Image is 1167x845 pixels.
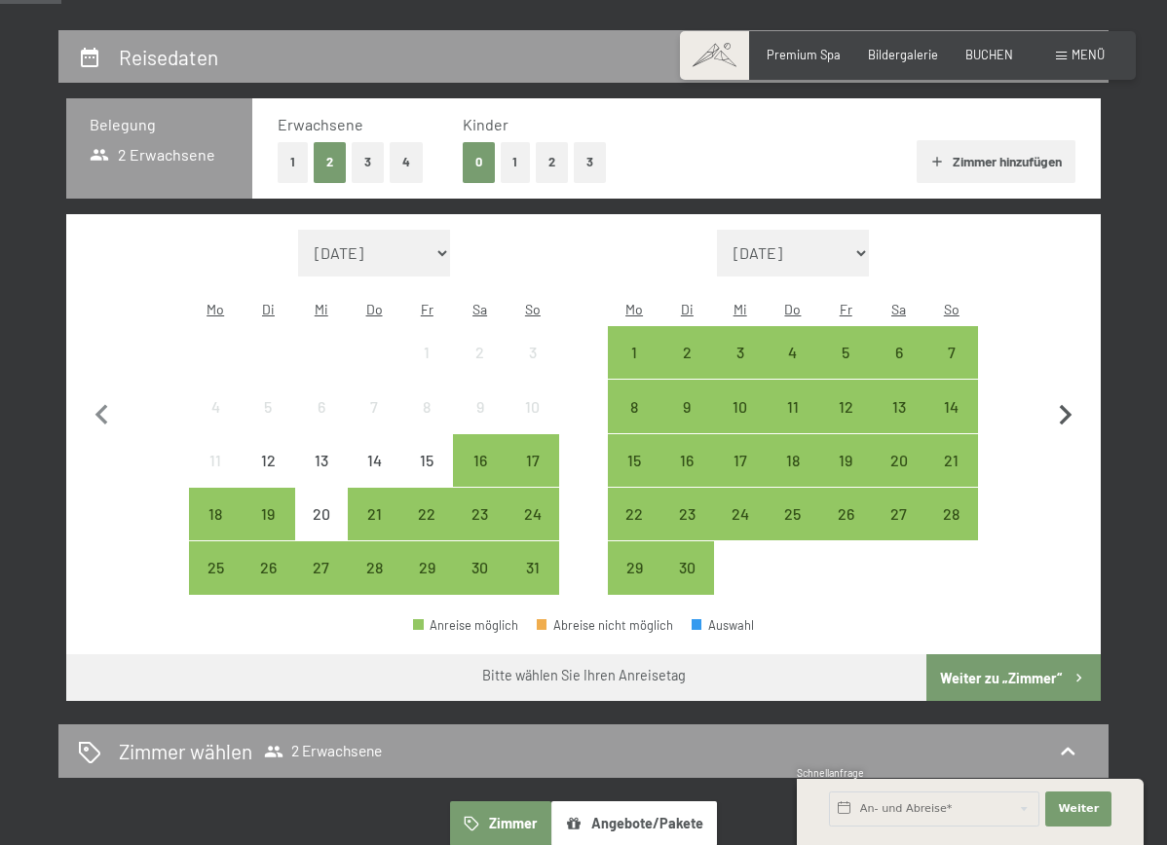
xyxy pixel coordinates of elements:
[508,399,557,448] div: 10
[453,380,506,432] div: Sat Aug 09 2025
[507,488,559,540] div: Sun Aug 24 2025
[453,434,506,487] div: Sat Aug 16 2025
[574,142,606,182] button: 3
[189,541,242,594] div: Anreise möglich
[295,380,348,432] div: Wed Aug 06 2025
[348,380,400,432] div: Thu Aug 07 2025
[508,345,557,393] div: 3
[348,488,400,540] div: Thu Aug 21 2025
[507,541,559,594] div: Anreise möglich
[660,541,713,594] div: Tue Sep 30 2025
[769,453,817,501] div: 18
[242,541,294,594] div: Tue Aug 26 2025
[189,434,242,487] div: Anreise nicht möglich
[660,541,713,594] div: Anreise möglich
[348,434,400,487] div: Thu Aug 14 2025
[716,506,765,555] div: 24
[295,434,348,487] div: Wed Aug 13 2025
[90,114,229,135] h3: Belegung
[244,453,292,501] div: 12
[400,541,453,594] div: Anreise möglich
[400,434,453,487] div: Fri Aug 15 2025
[891,301,906,317] abbr: Samstag
[767,488,819,540] div: Anreise möglich
[925,380,978,432] div: Sun Sep 14 2025
[453,380,506,432] div: Anreise nicht möglich
[874,453,922,501] div: 20
[714,434,767,487] div: Wed Sep 17 2025
[455,399,504,448] div: 9
[660,326,713,379] div: Anreise möglich
[189,380,242,432] div: Mon Aug 04 2025
[868,47,938,62] span: Bildergalerie
[692,619,754,632] div: Auswahl
[917,140,1075,183] button: Zimmer hinzufügen
[610,453,659,501] div: 15
[90,144,215,165] span: 2 Erwachsene
[769,506,817,555] div: 25
[244,560,292,608] div: 26
[872,488,924,540] div: Anreise möglich
[295,541,348,594] div: Wed Aug 27 2025
[1045,230,1086,596] button: Nächster Monat
[662,345,711,393] div: 2
[927,506,976,555] div: 28
[610,506,659,555] div: 22
[872,488,924,540] div: Sat Sep 27 2025
[819,326,872,379] div: Fri Sep 05 2025
[819,434,872,487] div: Anreise möglich
[767,434,819,487] div: Thu Sep 18 2025
[1058,801,1099,817] span: Weiter
[840,301,852,317] abbr: Freitag
[507,380,559,432] div: Sun Aug 10 2025
[453,541,506,594] div: Anreise möglich
[767,326,819,379] div: Anreise möglich
[315,301,328,317] abbr: Mittwoch
[767,380,819,432] div: Thu Sep 11 2025
[242,434,294,487] div: Tue Aug 12 2025
[453,326,506,379] div: Anreise nicht möglich
[244,506,292,555] div: 19
[402,560,451,608] div: 29
[660,380,713,432] div: Tue Sep 09 2025
[714,380,767,432] div: Wed Sep 10 2025
[278,142,308,182] button: 1
[295,380,348,432] div: Anreise nicht möglich
[610,399,659,448] div: 8
[608,326,660,379] div: Anreise möglich
[264,742,382,761] span: 2 Erwachsene
[819,326,872,379] div: Anreise möglich
[242,488,294,540] div: Tue Aug 19 2025
[400,380,453,432] div: Anreise nicht möglich
[608,488,660,540] div: Anreise möglich
[191,399,240,448] div: 4
[525,301,541,317] abbr: Sonntag
[400,434,453,487] div: Anreise nicht möglich
[507,541,559,594] div: Sun Aug 31 2025
[244,399,292,448] div: 5
[625,301,643,317] abbr: Montag
[608,488,660,540] div: Mon Sep 22 2025
[714,434,767,487] div: Anreise möglich
[348,434,400,487] div: Anreise nicht möglich
[295,541,348,594] div: Anreise möglich
[797,767,864,779] span: Schnellanfrage
[767,326,819,379] div: Thu Sep 04 2025
[821,453,870,501] div: 19
[402,345,451,393] div: 1
[348,541,400,594] div: Anreise möglich
[716,345,765,393] div: 3
[536,142,568,182] button: 2
[189,380,242,432] div: Anreise nicht möglich
[207,301,224,317] abbr: Montag
[189,488,242,540] div: Anreise möglich
[189,488,242,540] div: Mon Aug 18 2025
[608,380,660,432] div: Anreise möglich
[660,488,713,540] div: Anreise möglich
[455,453,504,501] div: 16
[507,434,559,487] div: Sun Aug 17 2025
[472,301,487,317] abbr: Samstag
[119,737,252,765] h2: Zimmer wählen
[925,434,978,487] div: Anreise möglich
[501,142,531,182] button: 1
